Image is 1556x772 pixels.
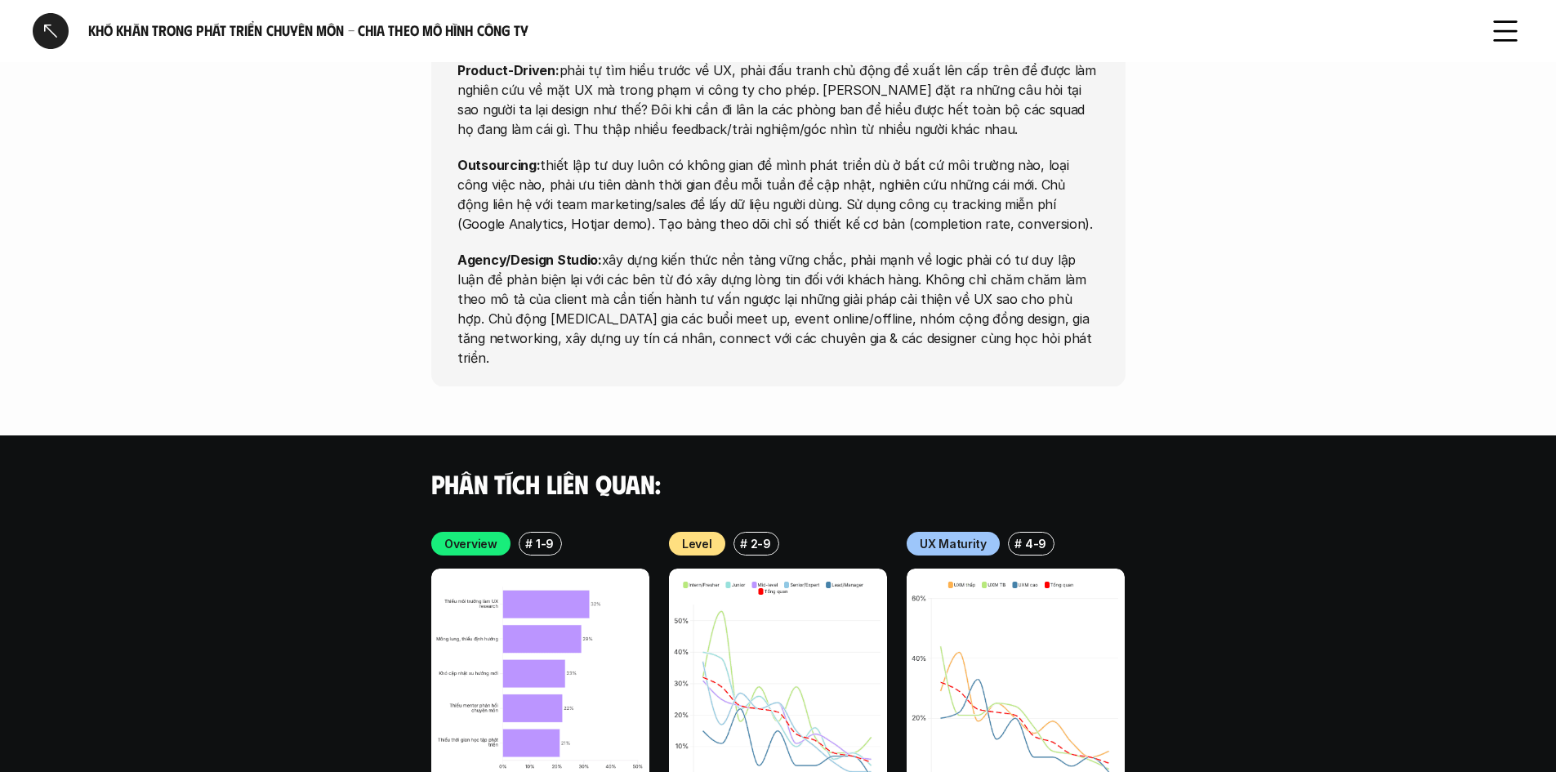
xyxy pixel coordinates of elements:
p: thiết lập tư duy luôn có không gian để mình phát triển dù ở bất cứ môi trường nào, loại công việc... [457,154,1099,233]
h6: Khó khăn trong phát triển chuyên môn - Chia theo mô hình công ty [88,21,1468,40]
p: phải tự tìm hiểu trước về UX, phải đấu tranh chủ động đề xuất lên cấp trên để được làm nghiên cứu... [457,60,1099,138]
p: Level [682,535,712,552]
p: Overview [444,535,497,552]
strong: Outsourcing: [457,156,540,172]
p: 1-9 [535,535,553,552]
strong: Product-Driven: [457,61,560,78]
h6: # [524,538,532,550]
h6: # [739,538,747,550]
p: 4-9 [1025,535,1046,552]
h6: # [1014,538,1022,550]
strong: Agency/Design Studio: [457,251,602,267]
p: 2-9 [751,535,771,552]
h4: Phân tích liên quan: [431,468,1126,499]
p: xây dựng kiến thức nền tảng vững chắc, phải mạnh về logic phải có tư duy lập luận để phản biện lạ... [457,249,1099,367]
p: UX Maturity [920,535,987,552]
